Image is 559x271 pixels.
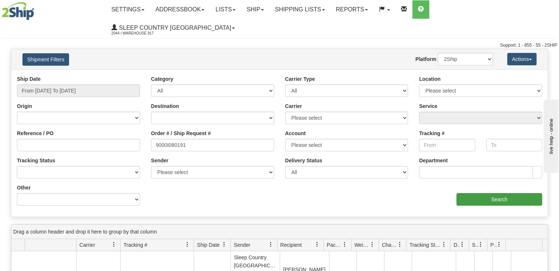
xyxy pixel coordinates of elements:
a: Shipment Issues filter column settings [474,238,487,251]
label: Sender [151,157,168,164]
a: Settings [106,0,150,19]
span: Carrier [79,241,95,249]
a: Pickup Status filter column settings [493,238,505,251]
iframe: chat widget [542,98,558,173]
label: Department [419,157,448,164]
img: logo2044.jpg [2,2,34,20]
a: Delivery Status filter column settings [456,238,469,251]
label: Order # / Ship Request # [151,130,211,137]
span: Packages [327,241,342,249]
a: Ship Date filter column settings [218,238,230,251]
a: Shipping lists [269,0,330,19]
a: Carrier filter column settings [108,238,120,251]
div: live help - online [6,6,68,12]
input: To [486,139,542,151]
a: Tracking # filter column settings [181,238,194,251]
label: Category [151,75,173,83]
span: Tracking Status [409,241,441,249]
span: Recipient [280,241,302,249]
span: Sleep Country [GEOGRAPHIC_DATA] [117,25,231,31]
label: Carrier Type [285,75,315,83]
input: Search [456,193,542,206]
a: Sender filter column settings [265,238,277,251]
a: Ship [241,0,269,19]
label: Account [285,130,306,137]
span: Ship Date [197,241,219,249]
input: From [419,139,475,151]
label: Ship Date [17,75,41,83]
a: Reports [330,0,373,19]
span: Tracking # [123,241,147,249]
label: Service [419,102,437,110]
label: Destination [151,102,179,110]
a: Recipient filter column settings [311,238,323,251]
span: Sender [234,241,250,249]
span: Pickup Status [490,241,497,249]
button: Actions [507,53,537,65]
button: Shipment Filters [22,53,69,66]
span: Weight [354,241,370,249]
span: Delivery Status [454,241,460,249]
label: Origin [17,102,32,110]
label: Tracking # [419,130,444,137]
label: Carrier [285,102,302,110]
label: Platform [415,55,436,63]
span: Shipment Issues [472,241,478,249]
a: Charge filter column settings [394,238,406,251]
div: grid grouping header [11,225,548,239]
a: Packages filter column settings [338,238,351,251]
a: Sleep Country [GEOGRAPHIC_DATA] 2044 / Warehouse 917 [106,19,240,37]
a: Weight filter column settings [366,238,379,251]
label: Other [17,184,31,191]
label: Tracking Status [17,157,55,164]
a: Lists [210,0,241,19]
span: Charge [382,241,397,249]
a: Tracking Status filter column settings [438,238,450,251]
label: Delivery Status [285,157,322,164]
span: 2044 / Warehouse 917 [111,30,166,37]
label: Location [419,75,440,83]
div: Support: 1 - 855 - 55 - 2SHIP [2,42,557,48]
a: Addressbook [150,0,210,19]
label: Reference / PO [17,130,54,137]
